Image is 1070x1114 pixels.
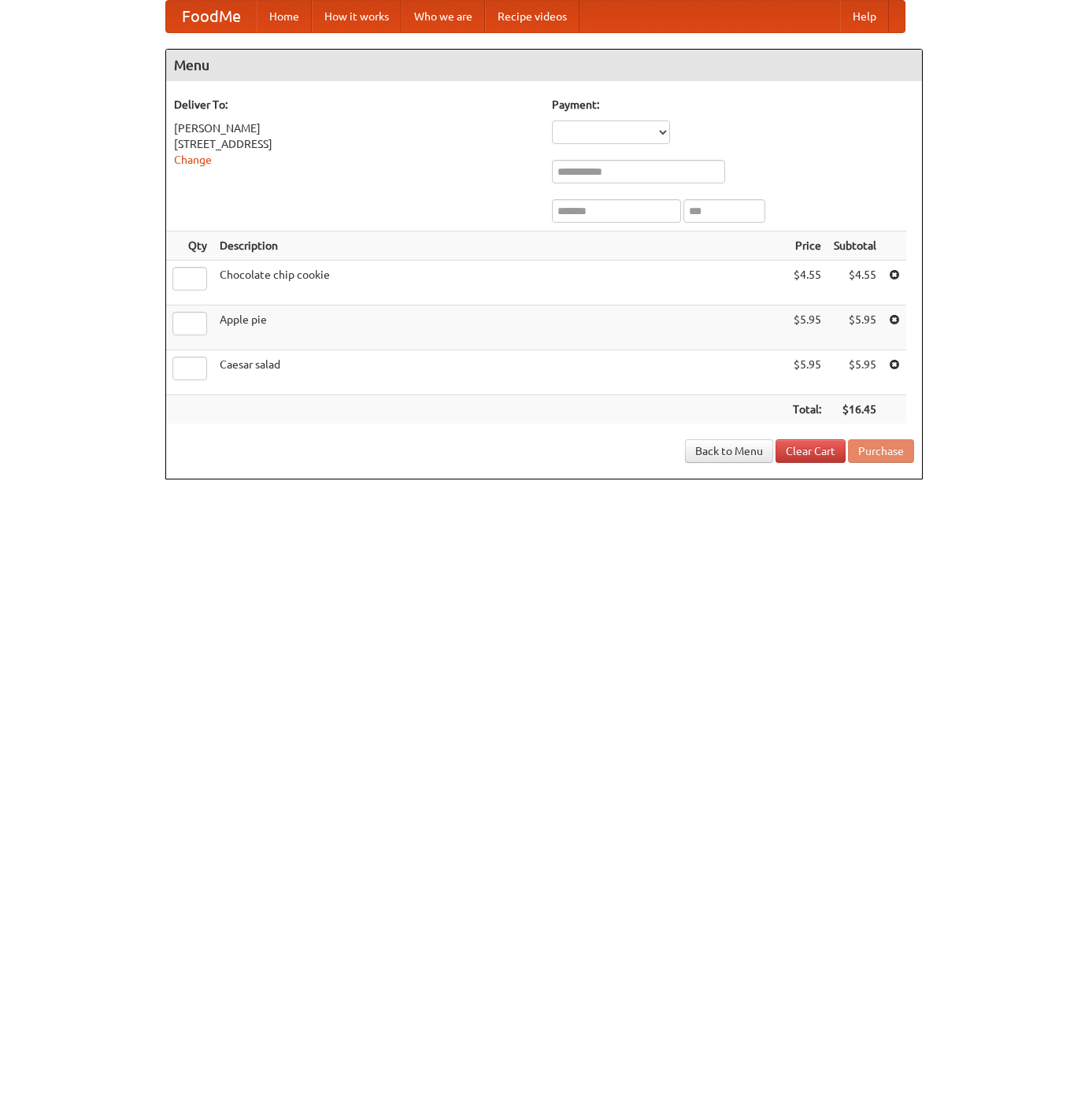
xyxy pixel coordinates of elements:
[827,305,883,350] td: $5.95
[213,261,787,305] td: Chocolate chip cookie
[174,154,212,166] a: Change
[827,261,883,305] td: $4.55
[552,97,914,113] h5: Payment:
[213,305,787,350] td: Apple pie
[166,231,213,261] th: Qty
[685,439,773,463] a: Back to Menu
[776,439,846,463] a: Clear Cart
[213,350,787,395] td: Caesar salad
[787,350,827,395] td: $5.95
[174,136,536,152] div: [STREET_ADDRESS]
[787,231,827,261] th: Price
[827,395,883,424] th: $16.45
[257,1,312,32] a: Home
[174,120,536,136] div: [PERSON_NAME]
[848,439,914,463] button: Purchase
[312,1,402,32] a: How it works
[213,231,787,261] th: Description
[166,50,922,81] h4: Menu
[787,305,827,350] td: $5.95
[787,395,827,424] th: Total:
[174,97,536,113] h5: Deliver To:
[402,1,485,32] a: Who we are
[166,1,257,32] a: FoodMe
[840,1,889,32] a: Help
[827,231,883,261] th: Subtotal
[485,1,579,32] a: Recipe videos
[827,350,883,395] td: $5.95
[787,261,827,305] td: $4.55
